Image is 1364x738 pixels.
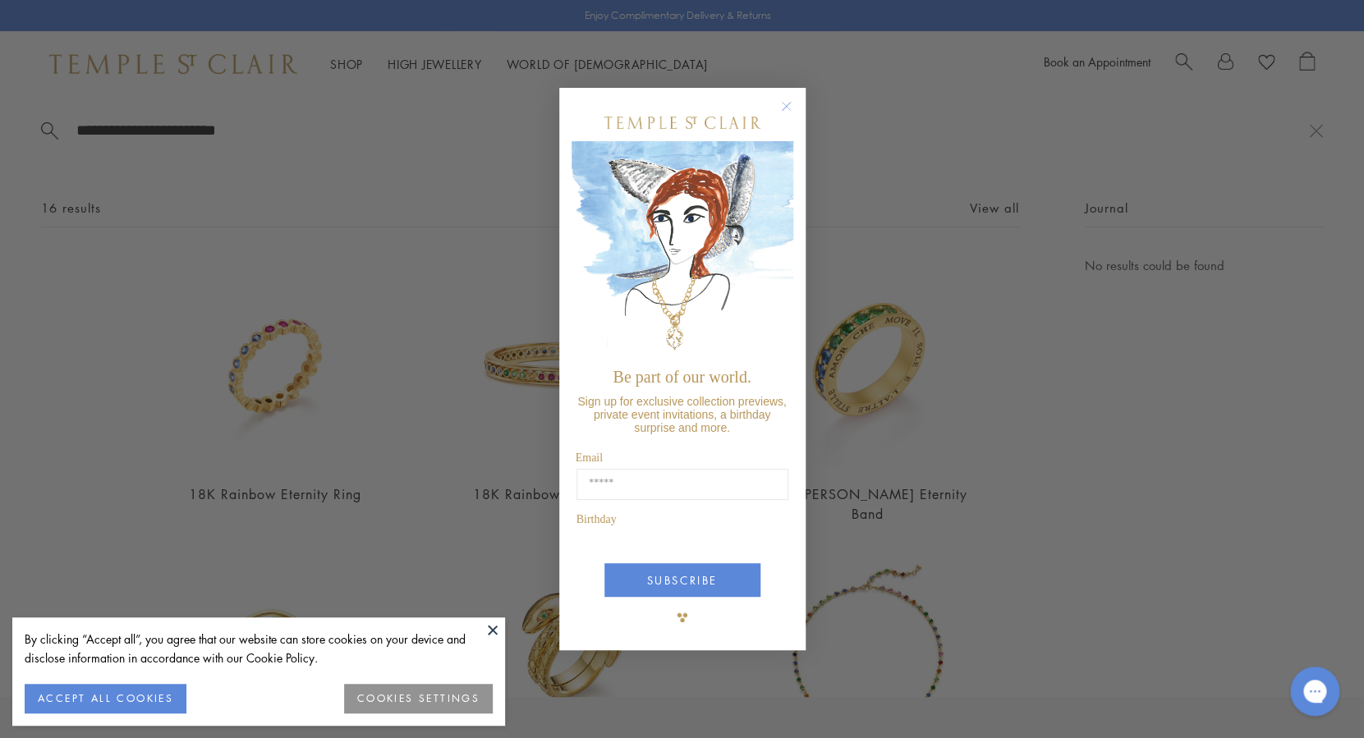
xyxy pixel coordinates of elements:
[572,141,793,360] img: c4a9eb12-d91a-4d4a-8ee0-386386f4f338.jpeg
[613,368,751,386] span: Be part of our world.
[25,684,186,713] button: ACCEPT ALL COOKIES
[604,117,760,129] img: Temple St. Clair
[576,469,788,500] input: Email
[604,563,760,597] button: SUBSCRIBE
[1282,661,1348,722] iframe: Gorgias live chat messenger
[576,513,617,525] span: Birthday
[666,601,699,634] img: TSC
[784,104,805,125] button: Close dialog
[576,452,603,464] span: Email
[577,395,786,434] span: Sign up for exclusive collection previews, private event invitations, a birthday surprise and more.
[25,630,493,667] div: By clicking “Accept all”, you agree that our website can store cookies on your device and disclos...
[344,684,493,713] button: COOKIES SETTINGS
